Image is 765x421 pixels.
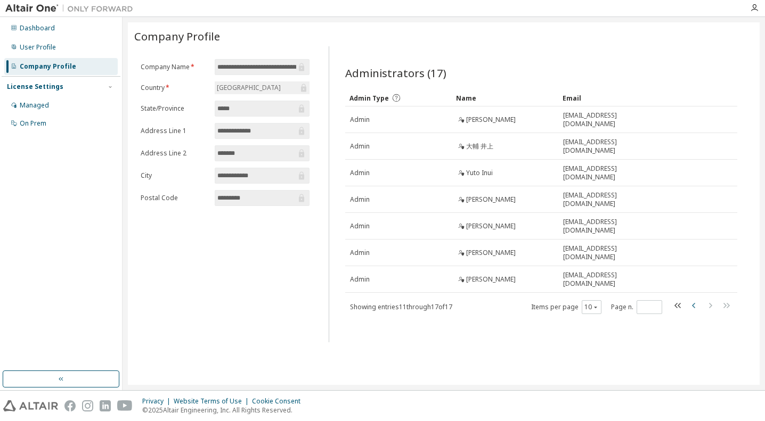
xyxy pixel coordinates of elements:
div: User Profile [20,43,56,52]
div: Managed [20,101,49,110]
span: [PERSON_NAME] [466,115,516,124]
div: [GEOGRAPHIC_DATA] [215,81,310,94]
div: Cookie Consent [252,397,307,406]
span: [PERSON_NAME] [466,222,516,230]
label: Country [141,84,208,92]
span: Administrators (17) [345,65,446,80]
span: Admin [350,169,370,177]
span: Page n. [611,300,662,314]
span: [PERSON_NAME] [466,195,516,204]
div: Dashboard [20,24,55,32]
span: [EMAIL_ADDRESS][DOMAIN_NAME] [563,271,645,288]
button: 10 [584,303,599,311]
span: [EMAIL_ADDRESS][DOMAIN_NAME] [563,218,645,235]
label: Company Name [141,63,208,71]
span: Company Profile [134,29,220,44]
img: facebook.svg [64,400,76,411]
label: Address Line 2 [141,149,208,158]
img: altair_logo.svg [3,400,58,411]
span: [EMAIL_ADDRESS][DOMAIN_NAME] [563,164,645,181]
span: Items per page [531,300,601,314]
div: Name [456,89,554,106]
label: City [141,171,208,180]
span: Showing entries 11 through 17 of 17 [350,302,452,311]
div: On Prem [20,119,46,128]
span: Admin [350,195,370,204]
img: youtube.svg [117,400,133,411]
span: [EMAIL_ADDRESS][DOMAIN_NAME] [563,191,645,208]
img: instagram.svg [82,400,93,411]
p: © 2025 Altair Engineering, Inc. All Rights Reserved. [142,406,307,415]
span: [PERSON_NAME] [466,275,516,284]
span: Admin [350,275,370,284]
div: Privacy [142,397,174,406]
span: Admin Type [349,94,389,103]
label: State/Province [141,104,208,113]
img: linkedin.svg [100,400,111,411]
label: Address Line 1 [141,127,208,135]
span: [PERSON_NAME] [466,249,516,257]
span: [EMAIL_ADDRESS][DOMAIN_NAME] [563,111,645,128]
span: Admin [350,115,370,124]
span: [EMAIL_ADDRESS][DOMAIN_NAME] [563,244,645,261]
span: Admin [350,249,370,257]
div: License Settings [7,82,63,91]
div: Website Terms of Use [174,397,252,406]
img: Altair One [5,3,139,14]
div: Company Profile [20,62,76,71]
div: Email [563,89,646,106]
div: [GEOGRAPHIC_DATA] [215,82,282,94]
span: Admin [350,222,370,230]
label: Postal Code [141,194,208,202]
span: Yuto Inui [466,169,493,177]
span: Admin [350,142,370,151]
span: [EMAIL_ADDRESS][DOMAIN_NAME] [563,138,645,155]
span: 大輔 井上 [466,142,493,151]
